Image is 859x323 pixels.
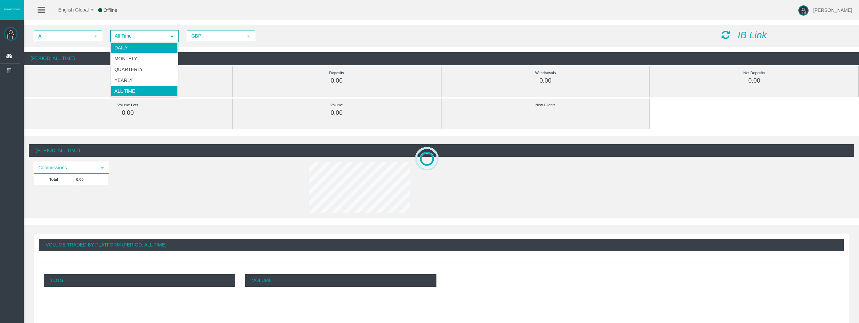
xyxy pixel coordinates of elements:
img: user-image [798,5,809,16]
div: 0.00 [39,109,217,117]
span: English Global [49,7,89,13]
span: select [100,165,105,171]
img: logo.svg [3,8,20,10]
div: Volume Lots [39,101,217,109]
span: Offline [104,7,117,13]
span: All Time [111,31,166,41]
div: (Period: All Time) [24,52,859,65]
span: select [169,34,175,39]
div: 0.00 [457,77,635,85]
td: 0.00 [73,174,109,185]
div: New Clients [457,101,635,109]
span: select [246,34,251,39]
span: [PERSON_NAME] [813,7,852,13]
li: Daily [111,42,178,53]
div: Commissions [39,69,217,77]
div: Volume [248,101,426,109]
div: 0.00 [39,77,217,85]
div: Volume Traded By Platform (Period: All Time) [39,239,844,251]
span: Commissions [35,163,96,173]
div: (Period: All Time) [29,144,854,157]
li: Monthly [111,53,178,64]
span: All [35,31,89,41]
p: Lots [44,274,235,287]
div: Net Deposits [665,69,843,77]
div: Withdrawals [457,69,635,77]
li: All Time [111,86,178,96]
div: 0.00 [248,109,426,117]
i: IB Link [738,30,767,40]
span: select [93,34,98,39]
p: Volume [245,274,436,287]
li: Yearly [111,75,178,86]
i: Reload Dashboard [722,30,730,40]
td: Total [34,174,73,185]
div: 0.00 [248,77,426,85]
span: GBP [188,31,242,41]
div: Deposits [248,69,426,77]
div: 0.00 [665,77,843,85]
li: Quarterly [111,64,178,75]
